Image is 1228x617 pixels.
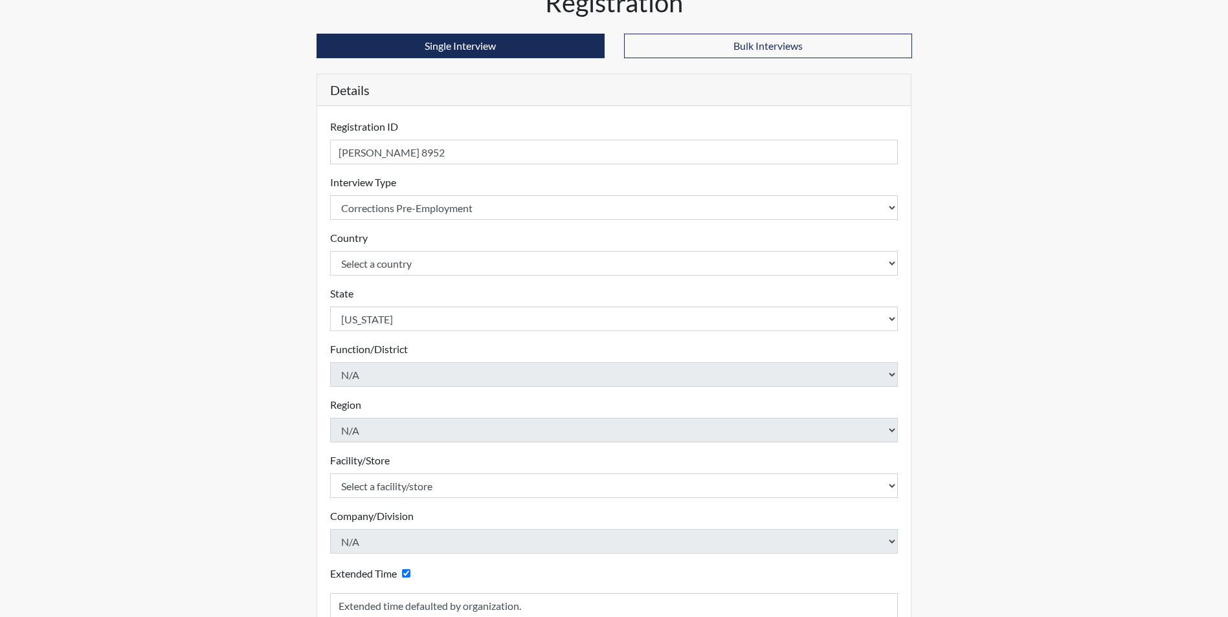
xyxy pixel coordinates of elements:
[330,341,408,357] label: Function/District
[330,508,414,524] label: Company/Division
[624,34,912,58] button: Bulk Interviews
[330,140,899,164] input: Insert a Registration ID, which needs to be a unique alphanumeric value for each interviewee
[330,175,396,190] label: Interview Type
[330,564,416,583] div: Checking this box will provide the interviewee with an accomodation of extra time to answer each ...
[330,566,397,581] label: Extended Time
[330,119,398,135] label: Registration ID
[330,286,353,301] label: State
[330,397,361,413] label: Region
[330,453,390,468] label: Facility/Store
[330,230,368,246] label: Country
[317,34,605,58] button: Single Interview
[317,74,911,106] h5: Details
